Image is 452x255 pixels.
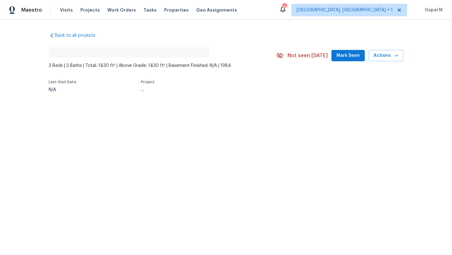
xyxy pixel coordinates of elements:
[141,80,155,84] span: Project
[164,7,189,13] span: Properties
[80,7,100,13] span: Projects
[49,62,276,69] span: 3 Beds | 3 Baths | Total: 1430 ft² | Above Grade: 1430 ft² | Basement Finished: N/A | 1984
[369,50,403,62] button: Actions
[331,50,365,62] button: Mark Seen
[282,4,287,10] div: 13
[143,8,157,12] span: Tasks
[336,52,360,60] span: Mark Seen
[196,7,237,13] span: Geo Assignments
[288,52,328,59] span: Not seen [DATE]
[422,7,443,13] span: Gopal M
[49,88,76,92] div: N/A
[141,88,261,92] div: ...
[49,80,76,84] span: Last Visit Date
[297,7,393,13] span: [GEOGRAPHIC_DATA], [GEOGRAPHIC_DATA] + 1
[107,7,136,13] span: Work Orders
[21,7,42,13] span: Maestro
[60,7,73,13] span: Visits
[49,32,109,39] a: Back to all projects
[374,52,398,60] span: Actions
